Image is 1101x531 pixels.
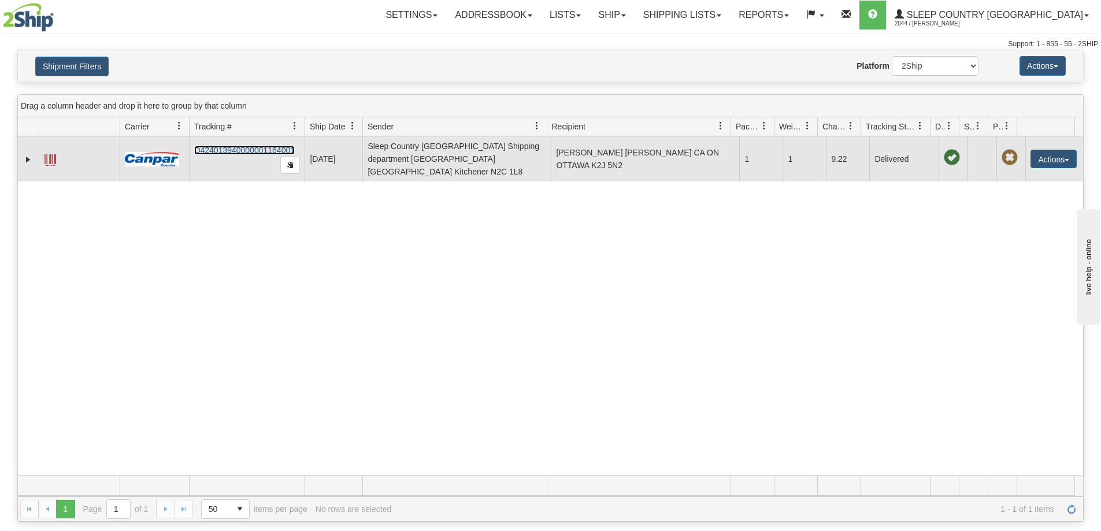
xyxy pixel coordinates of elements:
[527,116,547,136] a: Sender filter column settings
[1020,56,1066,76] button: Actions
[125,152,179,166] img: 14 - Canpar
[1074,206,1100,324] iframe: chat widget
[935,121,945,132] span: Delivery Status
[964,121,974,132] span: Shipment Issues
[904,10,1083,20] span: Sleep Country [GEOGRAPHIC_DATA]
[3,3,54,32] img: logo2044.jpg
[541,1,590,29] a: Lists
[826,136,869,181] td: 9.22
[310,121,345,132] span: Ship Date
[939,116,959,136] a: Delivery Status filter column settings
[798,116,817,136] a: Weight filter column settings
[736,121,760,132] span: Packages
[993,121,1003,132] span: Pickup Status
[822,121,847,132] span: Charge
[869,136,939,181] td: Delivered
[305,136,362,181] td: [DATE]
[754,116,774,136] a: Packages filter column settings
[590,1,634,29] a: Ship
[23,154,34,165] a: Expand
[194,121,232,132] span: Tracking #
[362,136,551,181] td: Sleep Country [GEOGRAPHIC_DATA] Shipping department [GEOGRAPHIC_DATA] [GEOGRAPHIC_DATA] Kitchener...
[895,18,981,29] span: 2044 / [PERSON_NAME]
[841,116,861,136] a: Charge filter column settings
[56,500,75,518] span: Page 1
[9,10,107,18] div: live help - online
[552,121,585,132] span: Recipient
[551,136,739,181] td: [PERSON_NAME] [PERSON_NAME] CA ON OTTAWA K2J 5N2
[910,116,930,136] a: Tracking Status filter column settings
[377,1,446,29] a: Settings
[316,504,392,514] div: No rows are selected
[83,499,149,519] span: Page of 1
[711,116,731,136] a: Recipient filter column settings
[231,500,249,518] span: select
[209,503,224,515] span: 50
[45,149,56,168] a: Label
[194,146,295,155] a: D424013940000001164001
[783,136,826,181] td: 1
[201,499,250,519] span: Page sizes drop down
[779,121,803,132] span: Weight
[1030,150,1077,168] button: Actions
[968,116,988,136] a: Shipment Issues filter column settings
[997,116,1017,136] a: Pickup Status filter column settings
[635,1,730,29] a: Shipping lists
[866,121,916,132] span: Tracking Status
[368,121,394,132] span: Sender
[739,136,783,181] td: 1
[3,39,1098,49] div: Support: 1 - 855 - 55 - 2SHIP
[730,1,798,29] a: Reports
[446,1,541,29] a: Addressbook
[343,116,362,136] a: Ship Date filter column settings
[1002,150,1018,166] span: Pickup Not Assigned
[169,116,189,136] a: Carrier filter column settings
[1062,500,1081,518] a: Refresh
[201,499,307,519] span: items per page
[125,121,150,132] span: Carrier
[280,157,300,174] button: Copy to clipboard
[857,60,889,72] label: Platform
[285,116,305,136] a: Tracking # filter column settings
[399,504,1054,514] span: 1 - 1 of 1 items
[944,150,960,166] span: On time
[886,1,1098,29] a: Sleep Country [GEOGRAPHIC_DATA] 2044 / [PERSON_NAME]
[35,57,109,76] button: Shipment Filters
[18,95,1083,117] div: grid grouping header
[107,500,130,518] input: Page 1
